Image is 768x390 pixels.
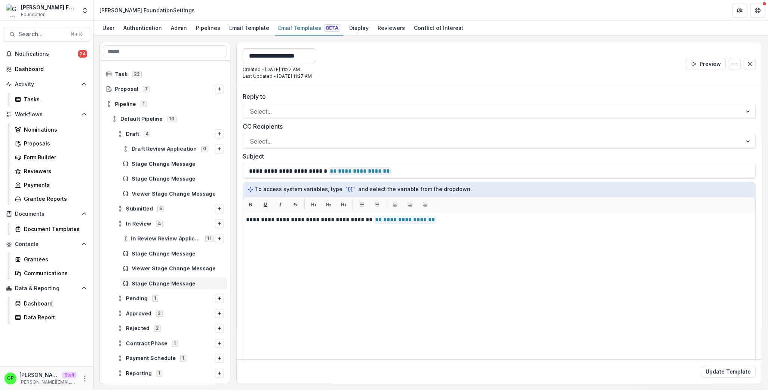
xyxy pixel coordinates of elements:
button: Options [215,129,224,138]
div: Form Builder [24,153,84,161]
nav: breadcrumb [96,5,198,16]
p: To access system variables, type and select the variable from the dropdown. [248,185,751,193]
button: Align right [419,199,431,211]
span: Notifications [15,51,78,57]
div: Display [346,22,372,33]
div: Grantees [24,255,84,263]
button: H2 [323,199,335,211]
p: Created - [DATE] 11:27 AM [243,66,315,73]
div: Pipeline1 [103,98,227,110]
span: Viewer Stage Change Message [132,191,224,197]
div: Approved2Options [114,307,227,319]
span: Submitted [126,206,153,212]
div: [PERSON_NAME] Foundation Settings [99,6,195,14]
div: Grantee Reports [24,195,84,203]
div: Griffin Perry [7,376,14,381]
a: Proposals [12,137,90,150]
button: H3 [338,199,350,211]
div: Nominations [24,126,84,133]
a: Dashboard [3,63,90,75]
button: Options [215,234,224,243]
div: Reporting1Options [114,367,227,379]
button: Underline [259,199,271,211]
div: Payment Schedule1Options [114,352,227,364]
a: Admin [168,21,190,36]
div: Proposal7Options [103,83,227,95]
span: Data & Reporting [15,285,78,292]
span: Default Pipeline [120,116,163,122]
a: Form Builder [12,151,90,163]
div: Pipelines [193,22,223,33]
button: Options [215,309,224,318]
a: Pipelines [193,21,223,36]
div: Email Template [226,22,272,33]
span: 11 [205,236,213,242]
span: Stage Change Message [132,176,224,182]
button: List [371,199,383,211]
div: Document Templates [24,225,84,233]
span: Beta [324,24,340,32]
span: 2 [156,310,163,316]
button: Align center [404,199,416,211]
span: Stage Change Message [132,161,224,167]
a: Data Report [12,311,90,323]
button: Open Documents [3,208,90,220]
span: Contract Phase [126,340,168,347]
div: Admin [168,22,190,33]
span: Search... [18,31,66,38]
button: Options [215,369,224,378]
p: [PERSON_NAME][EMAIL_ADDRESS][DOMAIN_NAME] [19,379,77,386]
span: 22 [132,71,142,77]
span: Stage Change Message [132,251,224,257]
div: Communications [24,269,84,277]
p: [PERSON_NAME] [19,371,59,379]
span: Activity [15,81,78,87]
span: Reporting [126,370,152,377]
button: Options [215,354,224,363]
a: Email Template [226,21,272,36]
a: Reviewers [375,21,408,36]
a: Email Templates Beta [275,21,343,36]
button: Notifications24 [3,48,90,60]
button: Close [744,58,756,70]
div: In Review Review Application11Options [120,233,227,245]
button: Bold [245,199,256,211]
a: Authentication [120,21,165,36]
div: Viewer Stage Change Message [120,262,227,274]
a: Nominations [12,123,90,136]
div: Draft Review Application0Options [120,143,227,155]
button: Options [215,324,224,333]
button: Options [215,219,224,228]
div: Reviewers [375,22,408,33]
span: Contacts [15,241,78,248]
button: Preview [686,58,726,70]
a: Dashboard [12,297,90,310]
div: User [99,22,117,33]
span: 1 [180,355,186,361]
p: Last Updated - [DATE] 11:27 AM [243,73,315,80]
button: Open Data & Reporting [3,282,90,294]
span: 10 [167,116,176,122]
span: Pipeline [115,101,136,107]
button: H1 [308,199,320,211]
button: More [80,374,89,383]
button: Open entity switcher [80,3,90,18]
div: Dashboard [15,65,84,73]
span: 7 [143,86,150,92]
a: Document Templates [12,223,90,235]
span: Approved [126,310,151,317]
span: 4 [144,131,150,137]
span: Task [115,71,128,77]
span: Pending [126,295,148,302]
span: 4 [156,221,163,227]
span: 5 [157,206,164,212]
button: Get Help [750,3,765,18]
span: Draft Review Application [132,146,197,152]
label: CC Recipients [243,122,751,131]
div: Submitted5Options [114,203,227,215]
div: Contract Phase1Options [114,337,227,349]
button: Open Contacts [3,238,90,250]
button: Italic [274,199,286,211]
span: 1 [156,370,162,376]
button: Options [215,85,224,93]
